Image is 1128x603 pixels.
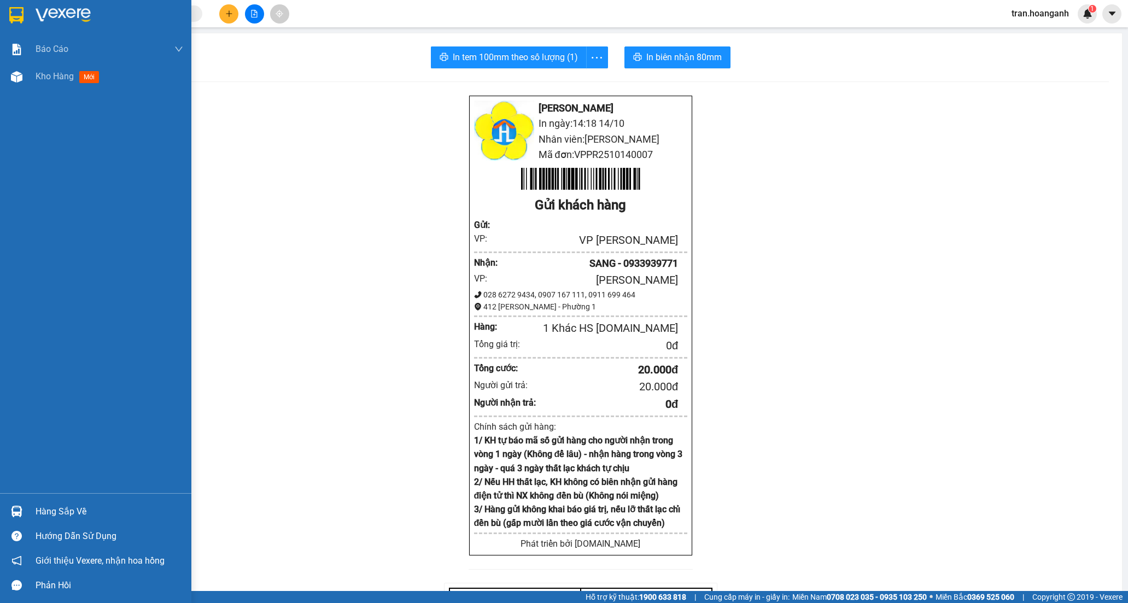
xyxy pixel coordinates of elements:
[474,232,501,245] div: VP:
[36,528,183,545] div: Hướng dẫn sử dụng
[440,52,448,63] span: printer
[827,593,927,601] strong: 0708 023 035 - 0935 103 250
[225,10,233,17] span: plus
[276,10,283,17] span: aim
[474,396,536,409] div: Người nhận trả:
[624,46,730,68] button: printerIn biên nhận 80mm
[36,554,165,567] span: Giới thiệu Vexere, nhận hoa hồng
[11,580,22,590] span: message
[79,71,99,83] span: mới
[536,378,678,395] div: 20.000 đ
[930,595,933,599] span: ⚪️
[270,4,289,24] button: aim
[474,537,687,551] div: Phát triển bởi [DOMAIN_NAME]
[36,42,68,56] span: Báo cáo
[1083,9,1092,19] img: icon-new-feature
[1003,7,1078,20] span: tran.hoanganh
[500,232,678,249] div: VP [PERSON_NAME]
[474,477,677,501] strong: 2/ Nếu HH thất lạc, KH không có biên nhận gửi hàng điện tử thì NX không đền bù (Không nói miệng)
[474,195,687,216] div: Gửi khách hàng
[633,52,642,63] span: printer
[967,593,1014,601] strong: 0369 525 060
[474,378,536,392] div: Người gửi trả:
[518,320,679,337] div: 1 Khác HS [DOMAIN_NAME]
[1107,9,1117,19] span: caret-down
[474,272,501,285] div: VP:
[474,303,482,311] span: environment
[536,337,678,354] div: 0 đ
[474,256,501,270] div: Nhận :
[1090,5,1094,13] span: 1
[474,132,687,147] li: Nhân viên: [PERSON_NAME]
[474,301,687,313] div: 412 [PERSON_NAME] - Phường 1
[11,44,22,55] img: solution-icon
[11,531,22,541] span: question-circle
[646,50,722,64] span: In biên nhận 80mm
[11,555,22,566] span: notification
[500,256,678,271] div: SANG - 0933939771
[704,591,790,603] span: Cung cấp máy in - giấy in:
[474,291,482,298] span: phone
[586,591,686,603] span: Hỗ trợ kỹ thuật:
[474,420,687,434] div: Chính sách gửi hàng:
[474,116,687,131] li: In ngày: 14:18 14/10
[250,10,258,17] span: file-add
[36,504,183,520] div: Hàng sắp về
[1022,591,1024,603] span: |
[1089,5,1096,13] sup: 1
[9,7,24,24] img: logo-vxr
[36,577,183,594] div: Phản hồi
[11,71,22,83] img: warehouse-icon
[587,51,607,65] span: more
[536,396,678,413] div: 0 đ
[694,591,696,603] span: |
[1067,593,1075,601] span: copyright
[474,289,687,301] div: 028 6272 9434, 0907 167 111, 0911 699 464
[474,218,501,232] div: Gửi :
[474,101,534,161] img: logo.jpg
[36,71,74,81] span: Kho hàng
[474,101,687,116] li: [PERSON_NAME]
[936,591,1014,603] span: Miền Bắc
[536,361,678,378] div: 20.000 đ
[219,4,238,24] button: plus
[474,504,680,528] strong: 3/ Hàng gửi không khai báo giá trị, nếu lỡ thất lạc chỉ đền bù (gấp mười lần theo giá cước vận ch...
[453,50,578,64] span: In tem 100mm theo số lượng (1)
[474,337,536,351] div: Tổng giá trị:
[500,272,678,289] div: [PERSON_NAME]
[474,435,683,473] strong: 1/ KH tự báo mã số gửi hàng cho người nhận trong vòng 1 ngày (Không để lâu) - nhận hàng trong vòn...
[474,320,518,333] div: Hàng:
[792,591,927,603] span: Miền Nam
[639,593,686,601] strong: 1900 633 818
[586,46,608,68] button: more
[1102,4,1121,24] button: caret-down
[174,45,183,54] span: down
[11,506,22,517] img: warehouse-icon
[474,361,536,375] div: Tổng cước:
[474,147,687,162] li: Mã đơn: VPPR2510140007
[245,4,264,24] button: file-add
[431,46,587,68] button: printerIn tem 100mm theo số lượng (1)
